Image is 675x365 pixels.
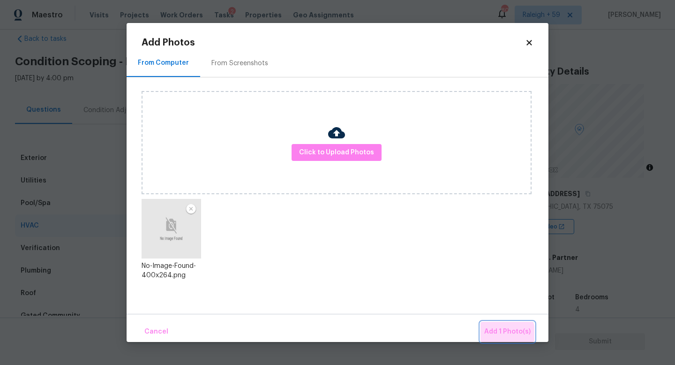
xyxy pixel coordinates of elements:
button: Click to Upload Photos [292,144,382,161]
span: Click to Upload Photos [299,147,374,159]
img: Cloud Upload Icon [328,124,345,141]
h2: Add Photos [142,38,525,47]
div: No-Image-Found-400x264.png [142,261,201,280]
div: From Screenshots [211,59,268,68]
button: Add 1 Photo(s) [480,322,534,342]
span: Cancel [144,326,168,338]
span: Add 1 Photo(s) [484,326,531,338]
button: Cancel [141,322,172,342]
div: From Computer [138,58,189,68]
